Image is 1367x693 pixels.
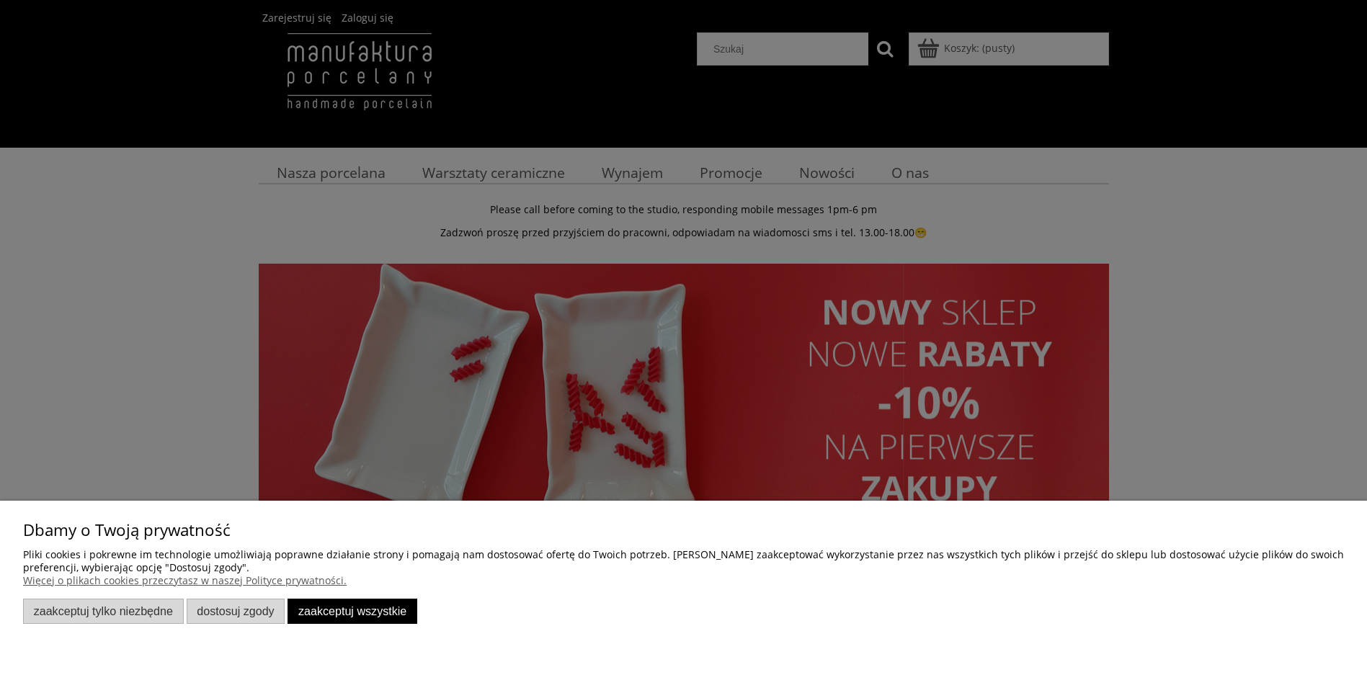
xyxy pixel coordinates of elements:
p: Dbamy o Twoją prywatność [23,524,1344,537]
button: Dostosuj zgody [187,599,285,624]
a: Więcej o plikach cookies przeczytasz w naszej Polityce prywatności. [23,573,347,587]
button: Zaakceptuj wszystkie [288,599,417,624]
p: Pliki cookies i pokrewne im technologie umożliwiają poprawne działanie strony i pomagają nam dost... [23,548,1344,574]
button: Zaakceptuj tylko niezbędne [23,599,184,624]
